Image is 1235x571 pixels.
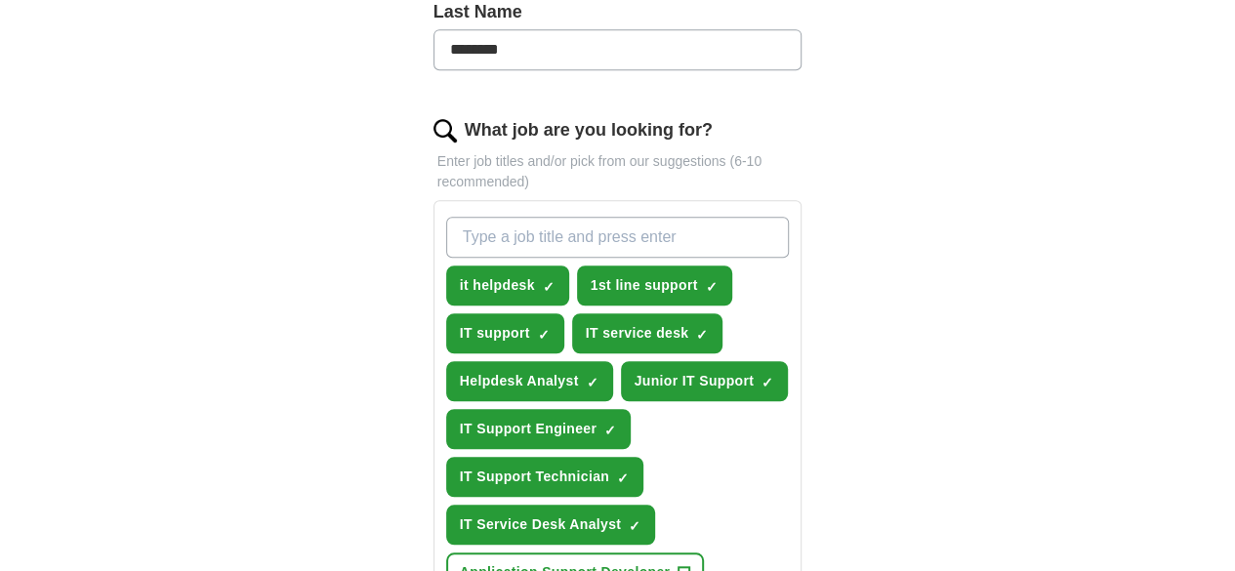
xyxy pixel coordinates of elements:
label: What job are you looking for? [465,117,713,143]
span: 1st line support [591,275,698,296]
button: Helpdesk Analyst✓ [446,361,613,401]
button: IT Service Desk Analyst✓ [446,505,656,545]
span: ✓ [696,327,708,343]
img: search.png [433,119,457,143]
input: Type a job title and press enter [446,217,790,258]
span: ✓ [587,375,598,390]
span: Helpdesk Analyst [460,371,579,391]
span: ✓ [617,470,629,486]
span: IT support [460,323,530,344]
span: ✓ [706,279,718,295]
span: ✓ [604,423,616,438]
span: ✓ [629,518,640,534]
span: Junior IT Support [635,371,755,391]
button: IT support✓ [446,313,564,353]
span: ✓ [543,279,555,295]
span: IT Support Engineer [460,419,597,439]
button: IT service desk✓ [572,313,723,353]
button: IT Support Technician✓ [446,457,643,497]
span: ✓ [762,375,773,390]
button: IT Support Engineer✓ [446,409,631,449]
span: ✓ [538,327,550,343]
button: it helpdesk✓ [446,265,569,306]
span: IT Service Desk Analyst [460,514,622,535]
span: it helpdesk [460,275,535,296]
button: 1st line support✓ [577,265,732,306]
span: IT Support Technician [460,467,609,487]
span: IT service desk [586,323,689,344]
button: Junior IT Support✓ [621,361,789,401]
p: Enter job titles and/or pick from our suggestions (6-10 recommended) [433,151,803,192]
